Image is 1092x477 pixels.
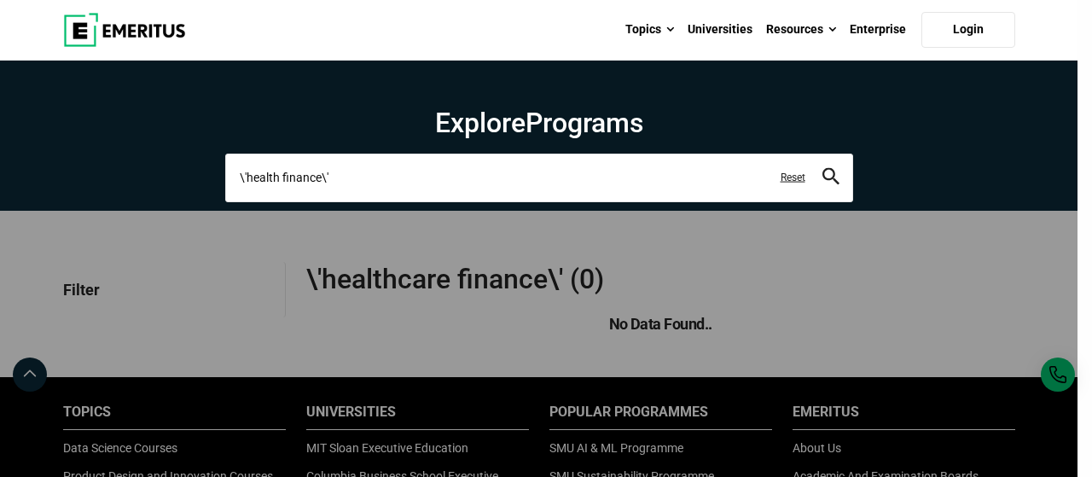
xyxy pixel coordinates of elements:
span: Programs [526,107,643,139]
input: search-page [225,154,853,201]
button: search [822,168,839,188]
h1: Explore [225,106,853,140]
a: search [822,172,839,189]
a: Reset search [781,171,805,185]
a: Login [921,12,1015,48]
